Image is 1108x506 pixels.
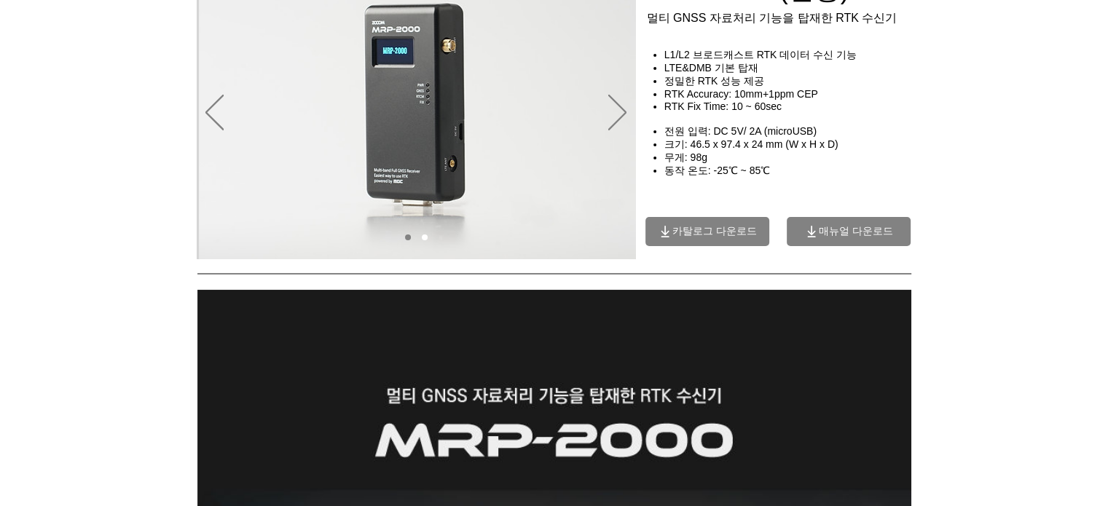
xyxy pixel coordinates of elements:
button: 다음 [608,95,626,133]
span: RTK Accuracy: 10mm+1ppm CEP [664,88,818,100]
span: RTK Fix Time: 10 ~ 60sec [664,100,782,112]
a: 카탈로그 다운로드 [645,217,769,246]
span: 매뉴얼 다운로드 [819,225,893,238]
a: 매뉴얼 다운로드 [787,217,911,246]
span: 동작 온도: -25℃ ~ 85℃ [664,165,770,176]
span: 크기: 46.5 x 97.4 x 24 mm (W x H x D) [664,138,838,150]
nav: 슬라이드 [399,234,433,240]
a: 02 [422,234,428,240]
button: 이전 [205,95,224,133]
a: 01 [405,234,411,240]
iframe: Wix Chat [940,443,1108,506]
span: 카탈로그 다운로드 [672,225,757,238]
span: 정밀한 RTK 성능 제공 [664,75,764,87]
span: 무게: 98g [664,151,707,163]
span: 전원 입력: DC 5V/ 2A (microUSB) [664,125,817,137]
